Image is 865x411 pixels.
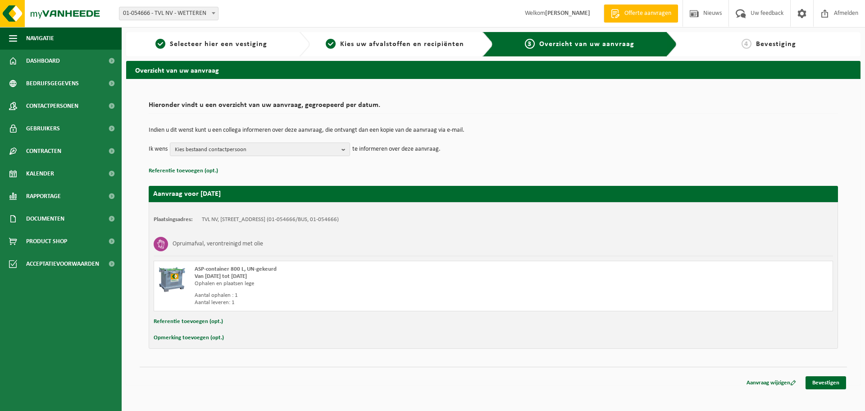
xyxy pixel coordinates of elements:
span: Product Shop [26,230,67,253]
h3: Opruimafval, verontreinigd met olie [173,237,263,251]
span: Documenten [26,208,64,230]
strong: Plaatsingsadres: [154,217,193,222]
span: 4 [742,39,751,49]
a: Aanvraag wijzigen [740,376,803,389]
button: Kies bestaand contactpersoon [170,143,350,156]
span: 3 [525,39,535,49]
span: 01-054666 - TVL NV - WETTEREN [119,7,218,20]
span: Kies bestaand contactpersoon [175,143,338,157]
span: Acceptatievoorwaarden [26,253,99,275]
img: PB-AP-0800-MET-02-01.png [159,266,186,293]
span: Kies uw afvalstoffen en recipiënten [340,41,464,48]
p: te informeren over deze aanvraag. [352,143,441,156]
h2: Overzicht van uw aanvraag [126,61,860,79]
a: Offerte aanvragen [604,5,678,23]
span: Dashboard [26,50,60,72]
div: Aantal ophalen : 1 [195,292,529,299]
span: Bevestiging [756,41,796,48]
span: 01-054666 - TVL NV - WETTEREN [119,7,219,20]
span: Selecteer hier een vestiging [170,41,267,48]
button: Opmerking toevoegen (opt.) [154,332,224,344]
strong: Van [DATE] tot [DATE] [195,273,247,279]
span: Kalender [26,162,54,185]
span: Rapportage [26,185,61,208]
button: Referentie toevoegen (opt.) [149,165,218,177]
td: TVL NV, [STREET_ADDRESS] (01-054666/BUS, 01-054666) [202,216,339,223]
span: Navigatie [26,27,54,50]
strong: [PERSON_NAME] [545,10,590,17]
div: Ophalen en plaatsen lege [195,280,529,287]
span: ASP-container 800 L, UN-gekeurd [195,266,277,272]
a: Bevestigen [806,376,846,389]
h2: Hieronder vindt u een overzicht van uw aanvraag, gegroepeerd per datum. [149,102,838,114]
button: Referentie toevoegen (opt.) [154,316,223,328]
strong: Aanvraag voor [DATE] [153,190,221,198]
span: Contactpersonen [26,95,78,117]
span: Gebruikers [26,117,60,140]
span: 2 [326,39,336,49]
a: 1Selecteer hier een vestiging [131,39,292,50]
a: 2Kies uw afvalstoffen en recipiënten [314,39,476,50]
span: Contracten [26,140,61,162]
div: Aantal leveren: 1 [195,299,529,306]
span: Overzicht van uw aanvraag [539,41,634,48]
span: Offerte aanvragen [622,9,674,18]
p: Indien u dit wenst kunt u een collega informeren over deze aanvraag, die ontvangt dan een kopie v... [149,127,838,134]
span: Bedrijfsgegevens [26,72,79,95]
span: 1 [155,39,165,49]
p: Ik wens [149,143,168,156]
